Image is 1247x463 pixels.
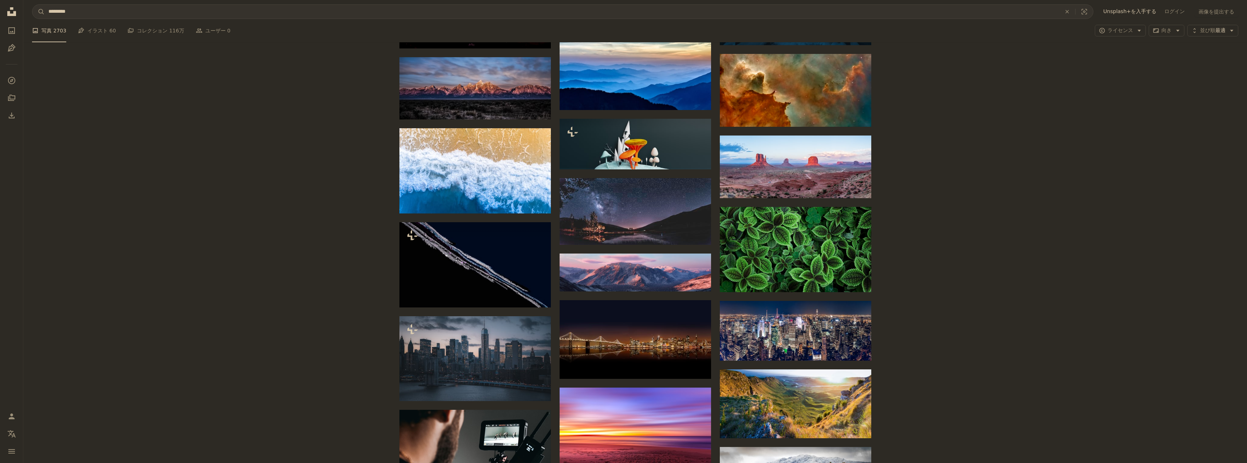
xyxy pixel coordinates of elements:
[1160,6,1189,17] a: ログイン
[720,163,871,170] a: キャニオニオンズの風景写真
[560,254,711,291] img: 晴れた空の下での山脈の写真
[169,27,184,35] span: 116万
[4,91,19,105] a: コレクション
[4,444,19,459] button: メニュー
[720,301,871,361] img: 夜の街の航空写真
[399,222,551,307] img: 空を飛ぶジェット機の白黒写真
[720,327,871,334] a: 夜の街の航空写真
[4,4,19,20] a: ホーム — Unsplash
[720,369,871,439] img: 昼間の木々に囲まれた山
[560,141,711,147] a: 表上にあるオブジェクトのグループ
[399,316,551,401] img: 夕暮れ時の街のスカイラインの眺め
[4,427,19,441] button: 言語
[227,27,230,35] span: 0
[1195,6,1238,17] button: 画像を提出する
[399,261,551,268] a: 空を飛ぶジェット機の白黒写真
[78,19,116,42] a: イラスト 60
[560,424,711,430] a: 海岸の夕日の眺め
[32,5,45,19] button: Unsplashで検索する
[720,87,871,93] a: 星雲
[1095,25,1146,36] button: ライセンス
[4,73,19,88] a: 探す
[399,85,551,91] a: 曇り空の下の茶色の岩層
[720,400,871,407] a: 昼間の木々に囲まれた山
[1161,27,1172,33] span: 向き
[1076,5,1093,19] button: ビジュアル検索
[560,119,711,169] img: 表上にあるオブジェクトのグループ
[560,336,711,342] a: 橋のあるライトアップされた街の街並み写真
[1200,27,1215,33] span: 並び順
[1099,6,1160,17] a: Unsplash+を入手する
[399,128,551,213] img: 海岸の鳥瞰図
[720,246,871,252] a: 緑の葉の植物の接写写真
[560,208,711,215] a: 水域近くの照明付き住宅の反射写真
[196,19,230,42] a: ユーザー 0
[1059,5,1075,19] button: 全てクリア
[1187,25,1238,36] button: 並び順最適
[1108,27,1133,33] span: ライセンス
[560,269,711,276] a: 晴れた空の下での山脈の写真
[560,40,711,110] img: 地平線の霧に覆われた山々のシルエット
[560,71,711,78] a: 地平線の霧に覆われた山々のシルエット
[4,23,19,38] a: 写真
[127,19,184,42] a: コレクション 116万
[399,57,551,119] img: 曇り空の下の茶色の岩層
[560,300,711,378] img: 橋のあるライトアップされた街の街並み写真
[4,108,19,123] a: ダウンロード履歴
[560,178,711,245] img: 水域近くの照明付き住宅の反射写真
[720,207,871,292] img: 緑の葉の植物の接写写真
[1200,27,1226,34] span: 最適
[1149,25,1184,36] button: 向き
[4,41,19,55] a: イラスト
[110,27,116,35] span: 60
[399,167,551,174] a: 海岸の鳥瞰図
[720,54,871,127] img: 星雲
[32,4,1093,19] form: サイト内でビジュアルを探す
[4,409,19,424] a: ログイン / 登録する
[399,355,551,362] a: 夕暮れ時の街のスカイラインの眺め
[720,136,871,198] img: キャニオニオンズの風景写真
